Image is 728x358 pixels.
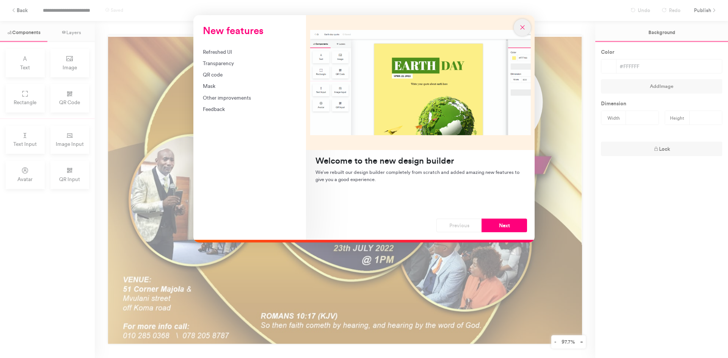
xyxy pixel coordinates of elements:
div: Mask [203,82,297,90]
button: Next [482,219,527,232]
h3: New features [203,25,297,37]
div: QR code [203,71,297,78]
p: We’ve rebuilt our design builder completely from scratch and added amazing new features to give y... [315,169,525,183]
div: Transparency [203,59,297,67]
div: Other improvements [203,94,297,102]
button: Previous [436,219,482,232]
h4: Welcome to the new design builder [315,156,525,166]
div: New features [193,15,535,242]
div: Feedback [203,105,297,113]
div: Navigation button [436,219,527,232]
div: Refreshed UI [203,48,297,56]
